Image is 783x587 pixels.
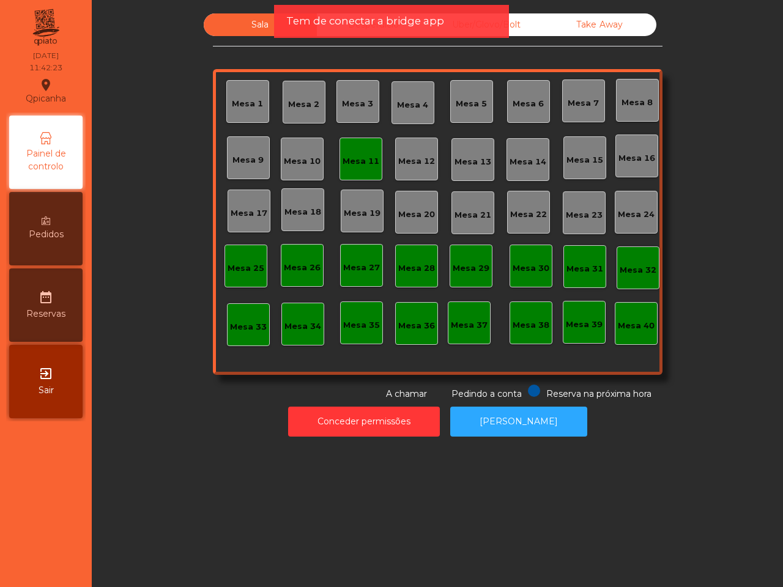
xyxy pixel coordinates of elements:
[450,407,587,437] button: [PERSON_NAME]
[456,98,487,110] div: Mesa 5
[284,206,321,218] div: Mesa 18
[566,263,603,275] div: Mesa 31
[455,156,491,168] div: Mesa 13
[284,155,321,168] div: Mesa 10
[232,154,264,166] div: Mesa 9
[622,97,653,109] div: Mesa 8
[31,6,61,49] img: qpiato
[566,319,603,331] div: Mesa 39
[453,262,489,275] div: Mesa 29
[513,98,544,110] div: Mesa 6
[546,388,651,399] span: Reserva na próxima hora
[510,209,547,221] div: Mesa 22
[397,99,428,111] div: Mesa 4
[343,262,380,274] div: Mesa 27
[39,290,53,305] i: date_range
[455,209,491,221] div: Mesa 21
[510,156,546,168] div: Mesa 14
[398,262,435,275] div: Mesa 28
[288,98,319,111] div: Mesa 2
[398,155,435,168] div: Mesa 12
[12,147,80,173] span: Painel de controlo
[568,97,599,109] div: Mesa 7
[566,209,603,221] div: Mesa 23
[284,262,321,274] div: Mesa 26
[39,78,53,92] i: location_on
[618,152,655,164] div: Mesa 16
[620,264,656,276] div: Mesa 32
[33,50,59,61] div: [DATE]
[230,321,267,333] div: Mesa 33
[566,154,603,166] div: Mesa 15
[26,76,66,106] div: Qpicanha
[543,13,656,36] div: Take Away
[398,320,435,332] div: Mesa 36
[288,407,440,437] button: Conceder permissões
[39,366,53,381] i: exit_to_app
[29,228,64,241] span: Pedidos
[618,209,655,221] div: Mesa 24
[343,319,380,331] div: Mesa 35
[29,62,62,73] div: 11:42:23
[618,320,655,332] div: Mesa 40
[451,388,522,399] span: Pedindo a conta
[451,319,488,331] div: Mesa 37
[39,384,54,397] span: Sair
[513,319,549,331] div: Mesa 38
[204,13,317,36] div: Sala
[26,308,65,320] span: Reservas
[386,388,427,399] span: A chamar
[231,207,267,220] div: Mesa 17
[513,262,549,275] div: Mesa 30
[228,262,264,275] div: Mesa 25
[286,13,444,29] span: Tem de conectar a bridge app
[232,98,263,110] div: Mesa 1
[344,207,380,220] div: Mesa 19
[398,209,435,221] div: Mesa 20
[284,320,321,333] div: Mesa 34
[343,155,379,168] div: Mesa 11
[342,98,373,110] div: Mesa 3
